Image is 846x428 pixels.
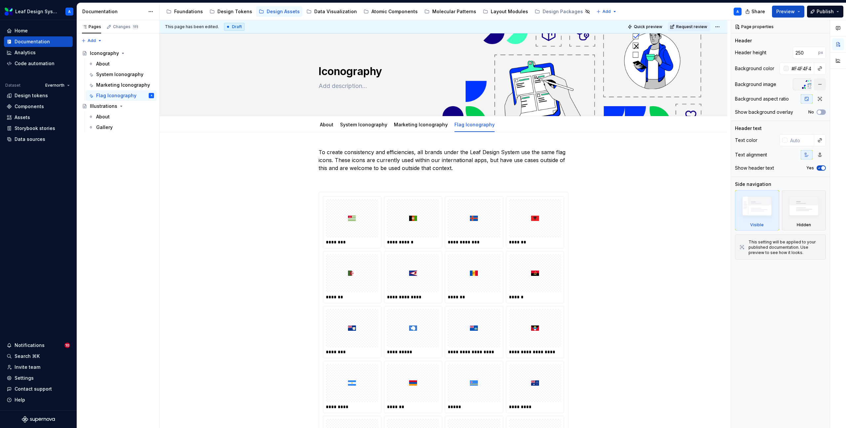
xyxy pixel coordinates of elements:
[736,9,739,14] div: A
[742,6,769,18] button: Share
[4,362,73,372] a: Invite team
[320,122,333,127] a: About
[96,82,150,88] div: Marketing Iconography
[15,125,55,132] div: Storybook stories
[5,8,13,16] img: 6e787e26-f4c0-4230-8924-624fe4a2d214.png
[807,6,843,18] button: Publish
[22,416,55,423] svg: Supernova Logo
[96,124,113,131] div: Gallery
[165,24,219,29] span: This page has been edited.
[15,375,34,381] div: Settings
[808,109,814,115] label: No
[90,50,119,57] div: Iconography
[1,4,75,19] button: Leaf Design SystemA
[4,112,73,123] a: Assets
[793,47,818,59] input: Auto
[132,24,139,29] span: 111
[818,50,823,55] p: px
[15,364,40,370] div: Invite team
[4,36,73,47] a: Documentation
[797,222,811,228] div: Hidden
[86,111,157,122] a: About
[267,8,300,15] div: Design Assets
[735,65,774,72] div: Background color
[4,123,73,134] a: Storybook stories
[452,117,497,131] div: Flag Iconography
[15,92,48,99] div: Design tokens
[82,24,101,29] div: Pages
[82,8,145,15] div: Documentation
[304,6,360,17] a: Data Visualization
[79,48,157,133] div: Page tree
[15,136,45,143] div: Data sources
[817,8,834,15] span: Publish
[86,122,157,133] a: Gallery
[422,6,479,17] a: Molecular Patterns
[15,27,28,34] div: Home
[96,92,136,99] div: Flag Iconography
[676,24,707,29] span: Request review
[751,8,765,15] span: Share
[15,114,30,121] div: Assets
[207,6,255,17] a: Design Tokens
[79,36,104,45] button: Add
[4,351,73,362] button: Search ⌘K
[594,7,619,16] button: Add
[371,8,418,15] div: Atomic Components
[15,103,44,110] div: Components
[151,92,152,99] div: A
[735,165,774,171] div: Show header text
[4,395,73,405] button: Help
[4,90,73,101] a: Design tokens
[735,96,789,102] div: Background aspect ratio
[5,83,20,88] div: Dataset
[164,5,593,18] div: Page tree
[340,122,387,127] a: System Iconography
[4,384,73,394] button: Contact support
[806,165,814,171] label: Yes
[164,6,206,17] a: Foundations
[317,64,567,79] textarea: Iconography
[4,340,73,351] button: Notifications10
[86,69,157,80] a: System Iconography
[394,122,448,127] a: Marketing Iconography
[224,23,245,31] div: Draft
[480,6,531,17] a: Layout Modules
[86,80,157,90] a: Marketing Iconography
[314,8,357,15] div: Data Visualization
[319,148,568,172] p: To create consistency and efficiencies, all brands under the Leaf Design System use the same flag...
[735,109,793,115] div: Show background overlay
[4,25,73,36] a: Home
[15,397,25,403] div: Help
[4,58,73,69] a: Code automation
[15,49,36,56] div: Analytics
[782,190,826,231] div: Hidden
[64,343,70,348] span: 10
[96,61,110,67] div: About
[79,101,157,111] a: Illustrations
[750,222,764,228] div: Visible
[391,117,450,131] div: Marketing Iconography
[532,6,593,17] a: Design Packages
[735,125,762,132] div: Header text
[337,117,390,131] div: System Iconography
[735,181,771,188] div: Side navigation
[788,134,814,146] input: Auto
[96,113,110,120] div: About
[4,373,73,383] a: Settings
[735,81,776,88] div: Background image
[15,60,55,67] div: Code automation
[789,63,814,74] input: Auto
[361,6,420,17] a: Atomic Components
[317,117,336,131] div: About
[86,90,157,101] a: Flag IconographyA
[15,38,50,45] div: Documentation
[668,22,710,31] button: Request review
[15,8,58,15] div: Leaf Design System
[15,353,40,360] div: Search ⌘K
[217,8,252,15] div: Design Tokens
[256,6,302,17] a: Design Assets
[772,6,804,18] button: Preview
[4,101,73,112] a: Components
